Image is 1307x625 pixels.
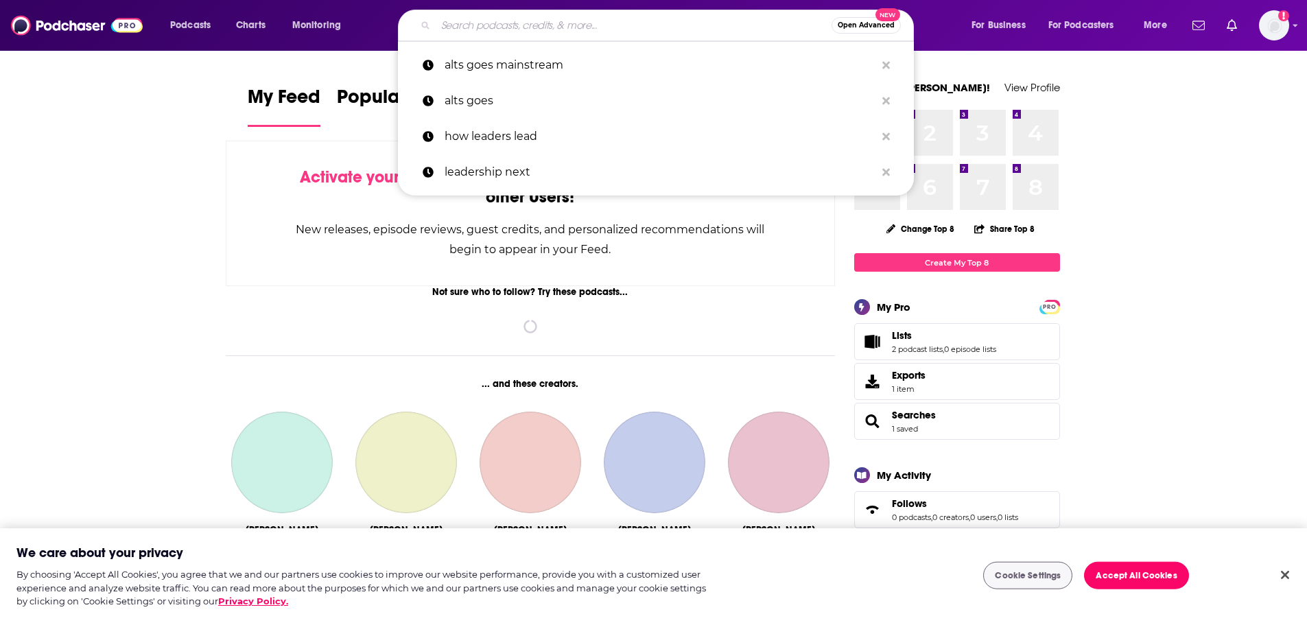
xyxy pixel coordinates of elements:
[1039,14,1134,36] button: open menu
[292,16,341,35] span: Monitoring
[943,344,944,354] span: ,
[859,500,886,519] a: Follows
[445,83,875,119] p: alts goes
[480,412,581,513] a: Vincent Moscato
[445,119,875,154] p: how leaders lead
[892,369,926,381] span: Exports
[878,220,963,237] button: Change Top 8
[892,512,931,522] a: 0 podcasts
[398,154,914,190] a: leadership next
[1259,10,1289,40] button: Show profile menu
[161,14,228,36] button: open menu
[1221,14,1243,37] a: Show notifications dropdown
[854,363,1060,400] a: Exports
[892,497,927,510] span: Follows
[854,81,990,94] a: Welcome [PERSON_NAME]!
[355,412,457,513] a: Zara McDonald
[969,512,970,522] span: ,
[226,378,836,390] div: ... and these creators.
[436,14,832,36] input: Search podcasts, credits, & more...
[1134,14,1184,36] button: open menu
[877,469,931,482] div: My Activity
[445,154,875,190] p: leadership next
[494,524,567,536] div: Vincent Moscato
[1041,301,1058,311] a: PRO
[892,409,936,421] a: Searches
[931,512,932,522] span: ,
[892,344,943,354] a: 2 podcast lists
[218,595,288,606] a: More information about your privacy, opens in a new tab
[854,403,1060,440] span: Searches
[16,545,183,562] h2: We care about your privacy
[16,568,719,609] div: By choosing 'Accept All Cookies', you agree that we and our partners use cookies to improve our w...
[618,524,691,536] div: Marty Bent
[248,85,320,127] a: My Feed
[300,167,440,187] span: Activate your Feed
[604,412,705,513] a: Marty Bent
[962,14,1043,36] button: open menu
[742,524,815,536] div: Matt Dower
[1084,562,1188,589] button: Accept All Cookies
[337,85,454,127] a: Popular Feed
[974,215,1035,242] button: Share Top 8
[859,332,886,351] a: Lists
[1259,10,1289,40] span: Logged in as BrunswickDigital
[337,85,454,117] span: Popular Feed
[1004,81,1060,94] a: View Profile
[892,497,1018,510] a: Follows
[226,286,836,298] div: Not sure who to follow? Try these podcasts...
[832,17,901,34] button: Open AdvancedNew
[445,47,875,83] p: alts goes mainstream
[1144,16,1167,35] span: More
[877,300,910,314] div: My Pro
[972,16,1026,35] span: For Business
[370,524,443,536] div: Zara McDonald
[838,22,895,29] span: Open Advanced
[970,512,996,522] a: 0 users
[854,323,1060,360] span: Lists
[1270,560,1300,590] button: Close
[248,85,320,117] span: My Feed
[1187,14,1210,37] a: Show notifications dropdown
[944,344,996,354] a: 0 episode lists
[932,512,969,522] a: 0 creators
[295,220,766,259] div: New releases, episode reviews, guest credits, and personalized recommendations will begin to appe...
[892,329,996,342] a: Lists
[1048,16,1114,35] span: For Podcasters
[283,14,359,36] button: open menu
[892,384,926,394] span: 1 item
[398,83,914,119] a: alts goes
[875,8,900,21] span: New
[728,412,829,513] a: Matt Dower
[1259,10,1289,40] img: User Profile
[998,512,1018,522] a: 0 lists
[1278,10,1289,21] svg: Add a profile image
[859,412,886,431] a: Searches
[996,512,998,522] span: ,
[231,412,333,513] a: Ira Weintraub
[892,424,918,434] a: 1 saved
[398,47,914,83] a: alts goes mainstream
[854,253,1060,272] a: Create My Top 8
[227,14,274,36] a: Charts
[983,562,1072,589] button: Cookie Settings
[11,12,143,38] img: Podchaser - Follow, Share and Rate Podcasts
[295,167,766,207] div: by following Podcasts, Creators, Lists, and other Users!
[1041,302,1058,312] span: PRO
[892,329,912,342] span: Lists
[854,491,1060,528] span: Follows
[411,10,927,41] div: Search podcasts, credits, & more...
[236,16,266,35] span: Charts
[398,119,914,154] a: how leaders lead
[246,524,318,536] div: Ira Weintraub
[859,372,886,391] span: Exports
[170,16,211,35] span: Podcasts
